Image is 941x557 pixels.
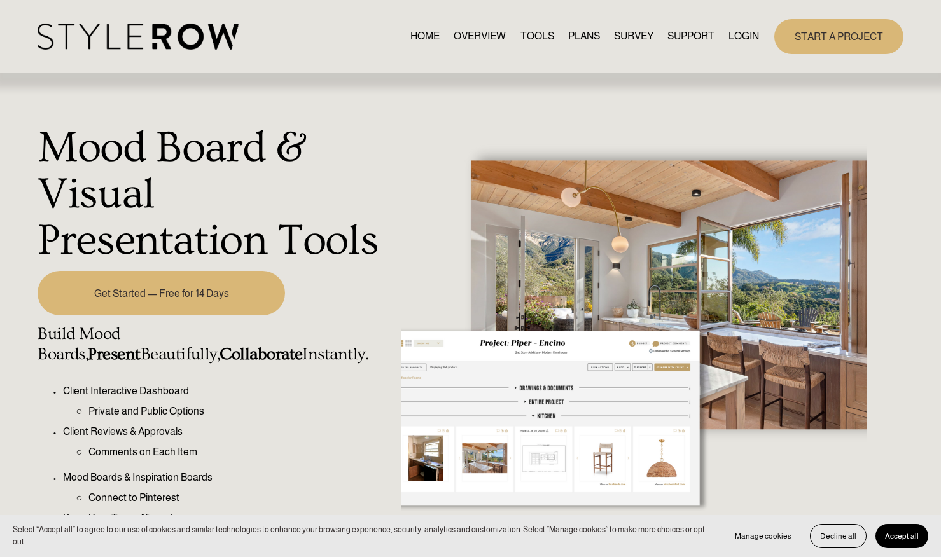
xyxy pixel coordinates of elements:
[410,28,440,45] a: HOME
[88,444,394,460] p: Comments on Each Item
[88,404,394,419] p: Private and Public Options
[735,532,791,540] span: Manage cookies
[614,28,653,45] a: SURVEY
[725,524,801,548] button: Manage cookies
[568,28,600,45] a: PLANS
[63,511,394,526] p: Keep Your Team Aligned
[885,532,919,540] span: Accept all
[38,271,285,315] a: Get Started — Free for 14 Days
[63,424,394,439] p: Client Reviews & Approvals
[38,324,394,364] h4: Build Mood Boards, Beautifully, Instantly.
[667,29,714,44] span: SUPPORT
[63,383,394,399] p: Client Interactive Dashboard
[88,345,140,364] strong: Present
[63,470,394,485] p: Mood Boards & Inspiration Boards
[220,345,302,364] strong: Collaborate
[520,28,554,45] a: TOOLS
[88,490,394,505] p: Connect to Pinterest
[728,28,759,45] a: LOGIN
[38,125,394,264] h1: Mood Board & Visual Presentation Tools
[774,19,903,54] a: START A PROJECT
[820,532,856,540] span: Decline all
[810,524,867,548] button: Decline all
[454,28,506,45] a: OVERVIEW
[875,524,928,548] button: Accept all
[13,524,713,547] p: Select “Accept all” to agree to our use of cookies and similar technologies to enhance your brows...
[667,28,714,45] a: folder dropdown
[38,24,238,50] img: StyleRow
